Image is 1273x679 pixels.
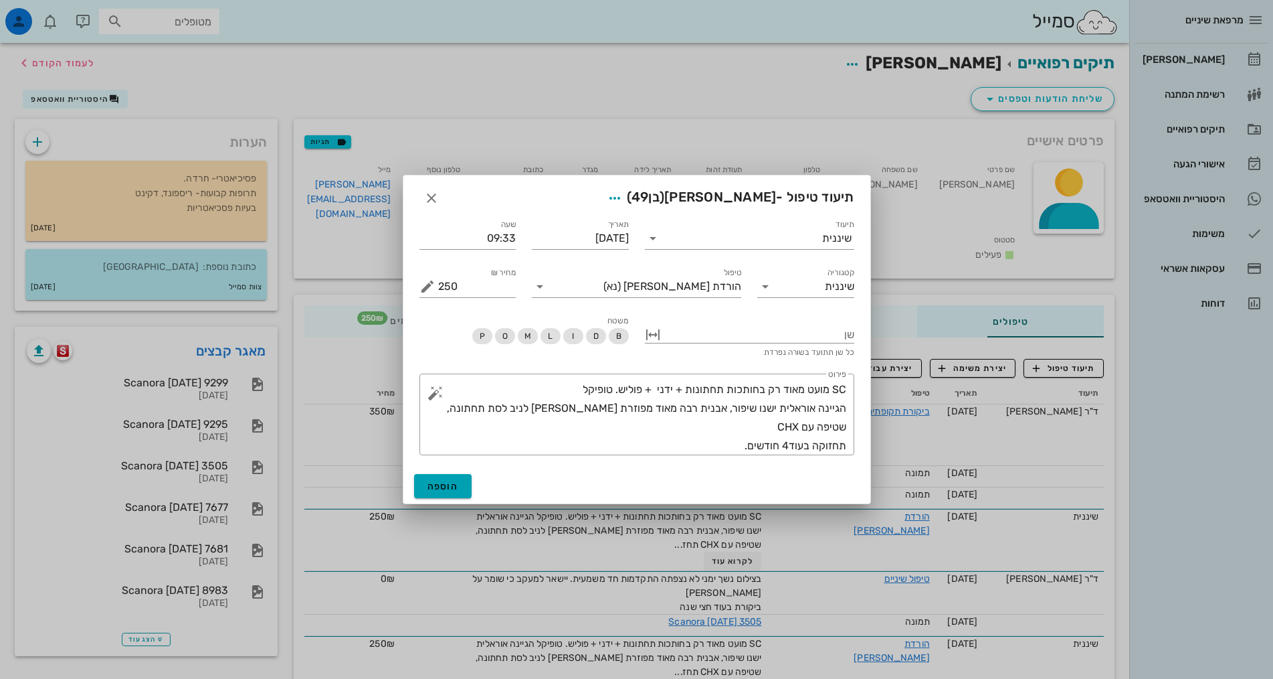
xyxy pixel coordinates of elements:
span: B [615,328,621,344]
label: תיעוד [836,220,854,230]
span: I [572,328,574,344]
span: D [593,328,598,344]
span: [PERSON_NAME] [664,189,776,205]
button: מחיר ₪ appended action [419,279,435,295]
span: (בן ) [627,189,665,205]
span: 49 [631,189,649,205]
div: שיננית [822,232,852,244]
span: הורדת [PERSON_NAME] [623,281,741,293]
span: P [479,328,484,344]
span: M [524,328,530,344]
div: תיעודשיננית [645,228,854,249]
span: O [502,328,507,344]
label: מחיר ₪ [491,268,516,278]
label: שעה [501,220,516,230]
label: פירוט [828,370,846,380]
label: טיפול [724,268,741,278]
label: קטגוריה [827,268,854,278]
span: תיעוד טיפול - [603,186,854,210]
button: הוספה [414,474,472,498]
div: כל שן תתועד בשורה נפרדת [645,348,854,356]
label: תאריך [607,220,629,230]
span: L [548,328,553,344]
span: הוספה [427,481,459,492]
span: משטח [607,316,628,325]
span: (נא) [603,281,621,293]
